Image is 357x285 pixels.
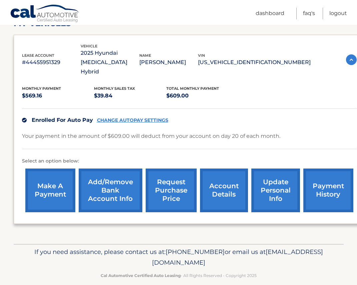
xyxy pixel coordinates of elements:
[139,53,151,58] span: name
[22,53,54,58] span: lease account
[139,58,198,67] p: [PERSON_NAME]
[22,91,94,100] p: $569.16
[24,272,334,279] p: - All Rights Reserved - Copyright 2025
[32,117,93,123] span: Enrolled For Auto Pay
[346,54,357,65] img: accordion-active.svg
[22,131,280,141] p: Your payment in the amount of $609.00 will deduct from your account on day 20 of each month.
[303,8,315,19] a: FAQ's
[22,86,61,91] span: Monthly Payment
[94,91,166,100] p: $39.84
[94,86,135,91] span: Monthly sales Tax
[22,58,81,67] p: #44455951329
[198,53,205,58] span: vin
[97,117,168,123] a: CHANGE AUTOPAY SETTINGS
[79,169,142,212] a: Add/Remove bank account info
[166,91,239,100] p: $609.00
[251,169,300,212] a: update personal info
[10,4,80,24] a: Cal Automotive
[303,169,353,212] a: payment history
[22,118,27,122] img: check.svg
[166,248,225,256] span: [PHONE_NUMBER]
[81,44,97,48] span: vehicle
[200,169,248,212] a: account details
[101,273,181,278] strong: Cal Automotive Certified Auto Leasing
[329,8,347,19] a: Logout
[256,8,284,19] a: Dashboard
[146,169,197,212] a: request purchase price
[24,247,334,268] p: If you need assistance, please contact us at: or email us at
[166,86,219,91] span: Total Monthly Payment
[81,48,139,76] p: 2025 Hyundai [MEDICAL_DATA] Hybrid
[25,169,75,212] a: make a payment
[22,157,357,165] p: Select an option below:
[198,58,311,67] p: [US_VEHICLE_IDENTIFICATION_NUMBER]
